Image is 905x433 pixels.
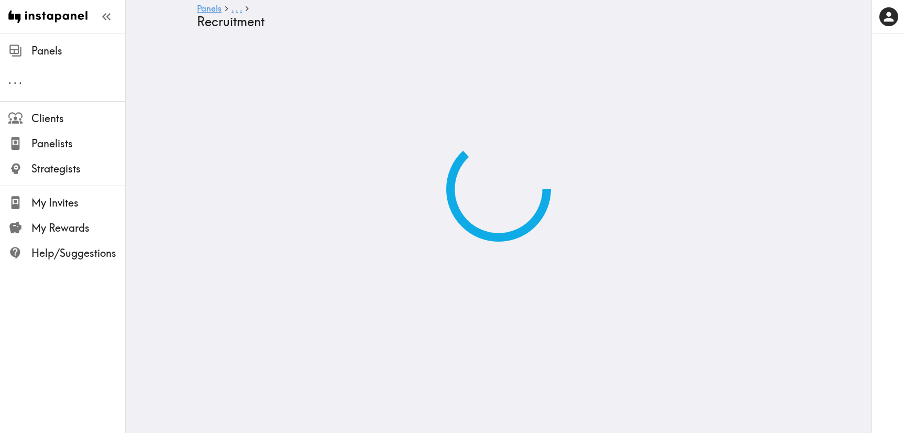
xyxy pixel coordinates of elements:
span: My Rewards [31,221,125,235]
span: . [240,3,242,14]
span: Panels [31,44,125,58]
span: . [236,3,238,14]
span: My Invites [31,196,125,210]
span: . [8,73,12,86]
span: Clients [31,111,125,126]
h4: Recruitment [197,14,792,29]
a: ... [231,4,242,14]
a: Panels [197,4,222,14]
span: . [19,73,22,86]
span: Panelists [31,136,125,151]
span: . [231,3,234,14]
span: Help/Suggestions [31,246,125,261]
span: Strategists [31,161,125,176]
span: . [14,73,17,86]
